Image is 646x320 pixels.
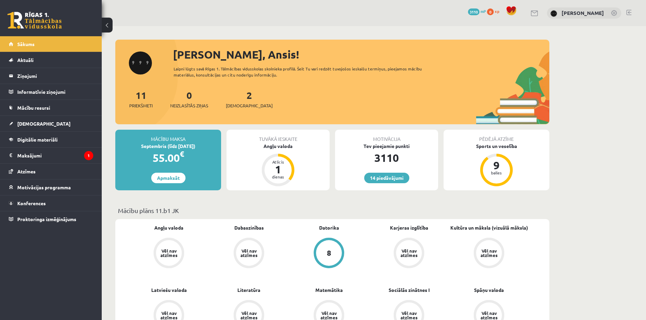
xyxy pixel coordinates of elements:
[151,173,185,183] a: Apmaksāt
[481,8,486,14] span: mP
[390,224,428,231] a: Karjeras izglītība
[495,8,499,14] span: xp
[151,286,187,294] a: Latviešu valoda
[335,150,438,166] div: 3110
[173,46,549,63] div: [PERSON_NAME], Ansis!
[479,311,498,320] div: Vēl nav atzīmes
[268,164,288,175] div: 1
[209,238,289,270] a: Vēl nav atzīmes
[268,175,288,179] div: dienas
[234,224,264,231] a: Dabaszinības
[479,249,498,257] div: Vēl nav atzīmes
[115,150,221,166] div: 55.00
[315,286,343,294] a: Matemātika
[84,151,93,160] i: 1
[17,184,71,190] span: Motivācijas programma
[17,105,50,111] span: Mācību resursi
[129,89,153,109] a: 11Priekšmeti
[170,102,208,109] span: Neizlasītās ziņas
[9,52,93,68] a: Aktuāli
[399,249,418,257] div: Vēl nav atzīmes
[487,8,494,15] span: 0
[486,171,507,175] div: balles
[115,143,221,150] div: Septembris (līdz [DATE])
[9,179,93,195] a: Motivācijas programma
[129,102,153,109] span: Priekšmeti
[327,249,331,257] div: 8
[444,143,549,187] a: Sports un veselība 9 balles
[227,143,330,150] div: Angļu valoda
[474,286,504,294] a: Spāņu valoda
[449,238,529,270] a: Vēl nav atzīmes
[17,121,71,127] span: [DEMOGRAPHIC_DATA]
[17,168,36,174] span: Atzīmes
[226,89,273,109] a: 2[DEMOGRAPHIC_DATA]
[237,286,260,294] a: Literatūra
[170,89,208,109] a: 0Neizlasītās ziņas
[17,200,46,206] span: Konferences
[9,132,93,147] a: Digitālie materiāli
[9,164,93,179] a: Atzīmes
[369,238,449,270] a: Vēl nav atzīmes
[486,160,507,171] div: 9
[227,143,330,187] a: Angļu valoda Atlicis 1 dienas
[9,116,93,131] a: [DEMOGRAPHIC_DATA]
[335,143,438,150] div: Tev pieejamie punkti
[17,41,35,47] span: Sākums
[335,130,438,143] div: Motivācija
[444,130,549,143] div: Pēdējā atzīme
[9,195,93,211] a: Konferences
[118,206,547,215] p: Mācību plāns 11.b1 JK
[468,8,486,14] a: 3110 mP
[487,8,503,14] a: 0 xp
[115,130,221,143] div: Mācību maksa
[239,311,258,320] div: Vēl nav atzīmes
[180,149,184,159] span: €
[289,238,369,270] a: 8
[562,9,604,16] a: [PERSON_NAME]
[17,216,76,222] span: Proktoringa izmēģinājums
[9,36,93,52] a: Sākums
[364,173,409,183] a: 14 piedāvājumi
[468,8,479,15] span: 3110
[9,148,93,163] a: Maksājumi1
[319,224,339,231] a: Datorika
[399,311,418,320] div: Vēl nav atzīmes
[17,84,93,100] legend: Informatīvie ziņojumi
[17,57,34,63] span: Aktuāli
[174,66,434,78] div: Laipni lūgts savā Rīgas 1. Tālmācības vidusskolas skolnieka profilā. Šeit Tu vari redzēt tuvojošo...
[9,84,93,100] a: Informatīvie ziņojumi
[17,68,93,84] legend: Ziņojumi
[154,224,183,231] a: Angļu valoda
[9,100,93,115] a: Mācību resursi
[17,136,58,143] span: Digitālie materiāli
[227,130,330,143] div: Tuvākā ieskaite
[17,148,93,163] legend: Maksājumi
[129,238,209,270] a: Vēl nav atzīmes
[450,224,528,231] a: Kultūra un māksla (vizuālā māksla)
[9,211,93,227] a: Proktoringa izmēģinājums
[226,102,273,109] span: [DEMOGRAPHIC_DATA]
[444,143,549,150] div: Sports un veselība
[550,10,557,17] img: Ansis Eglājs
[159,311,178,320] div: Vēl nav atzīmes
[319,311,338,320] div: Vēl nav atzīmes
[389,286,430,294] a: Sociālās zinātnes I
[7,12,62,29] a: Rīgas 1. Tālmācības vidusskola
[159,249,178,257] div: Vēl nav atzīmes
[239,249,258,257] div: Vēl nav atzīmes
[268,160,288,164] div: Atlicis
[9,68,93,84] a: Ziņojumi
